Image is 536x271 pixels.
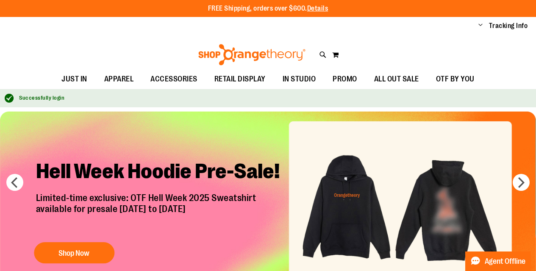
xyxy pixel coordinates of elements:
[30,152,294,268] a: Hell Week Hoodie Pre-Sale! Limited-time exclusive: OTF Hell Week 2025 Sweatshirtavailable for pre...
[489,21,528,31] a: Tracking Info
[30,152,294,193] h2: Hell Week Hoodie Pre-Sale!
[34,242,114,263] button: Shop Now
[150,70,197,89] span: ACCESSORIES
[436,70,475,89] span: OTF BY YOU
[214,70,266,89] span: RETAIL DISPLAY
[19,94,528,102] div: Successfully login
[478,22,483,30] button: Account menu
[208,4,328,14] p: FREE Shipping, orders over $600.
[104,70,134,89] span: APPAREL
[307,5,328,12] a: Details
[513,174,530,191] button: next
[374,70,419,89] span: ALL OUT SALE
[61,70,87,89] span: JUST IN
[283,70,316,89] span: IN STUDIO
[197,44,307,65] img: Shop Orangetheory
[333,70,357,89] span: PROMO
[465,251,531,271] button: Agent Offline
[6,174,23,191] button: prev
[30,193,294,234] p: Limited-time exclusive: OTF Hell Week 2025 Sweatshirt available for presale [DATE] to [DATE]
[485,257,525,265] span: Agent Offline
